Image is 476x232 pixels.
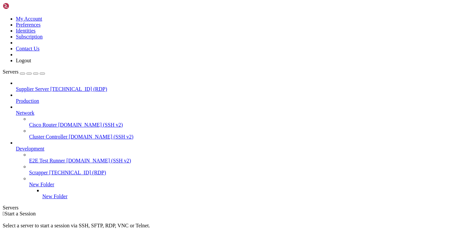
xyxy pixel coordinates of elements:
[42,194,473,200] a: New Folder
[3,69,45,75] a: Servers
[16,110,34,116] span: Network
[29,134,473,140] a: Cluster Controller [DOMAIN_NAME] (SSH v2)
[42,194,67,199] span: New Folder
[29,158,473,164] a: E2E Test Runner [DOMAIN_NAME] (SSH v2)
[29,176,473,200] li: New Folder
[29,122,57,128] span: Cisco Router
[16,98,473,104] a: Production
[29,170,473,176] a: Scrapper [TECHNICAL_ID] (RDP)
[16,22,41,28] a: Preferences
[29,164,473,176] li: Scrapper [TECHNICAL_ID] (RDP)
[50,86,107,92] span: [TECHNICAL_ID] (RDP)
[16,98,39,104] span: Production
[3,205,473,211] div: Servers
[16,34,43,39] a: Subscription
[3,211,5,216] span: 
[49,170,106,175] span: [TECHNICAL_ID] (RDP)
[69,134,134,140] span: [DOMAIN_NAME] (SSH v2)
[29,182,54,187] span: New Folder
[58,122,123,128] span: [DOMAIN_NAME] (SSH v2)
[16,80,473,92] li: Supplier Server [TECHNICAL_ID] (RDP)
[29,170,48,175] span: Scrapper
[16,140,473,200] li: Development
[16,86,473,92] a: Supplier Server [TECHNICAL_ID] (RDP)
[29,182,473,188] a: New Folder
[16,58,31,63] a: Logout
[16,146,44,151] span: Development
[29,158,65,163] span: E2E Test Runner
[29,122,473,128] a: Cisco Router [DOMAIN_NAME] (SSH v2)
[16,146,473,152] a: Development
[66,158,131,163] span: [DOMAIN_NAME] (SSH v2)
[29,116,473,128] li: Cisco Router [DOMAIN_NAME] (SSH v2)
[16,104,473,140] li: Network
[16,46,40,51] a: Contact Us
[16,28,36,33] a: Identities
[3,3,41,9] img: Shellngn
[5,211,36,216] span: Start a Session
[42,188,473,200] li: New Folder
[16,92,473,104] li: Production
[3,69,19,75] span: Servers
[16,110,473,116] a: Network
[29,152,473,164] li: E2E Test Runner [DOMAIN_NAME] (SSH v2)
[16,16,42,22] a: My Account
[16,86,49,92] span: Supplier Server
[29,128,473,140] li: Cluster Controller [DOMAIN_NAME] (SSH v2)
[29,134,67,140] span: Cluster Controller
